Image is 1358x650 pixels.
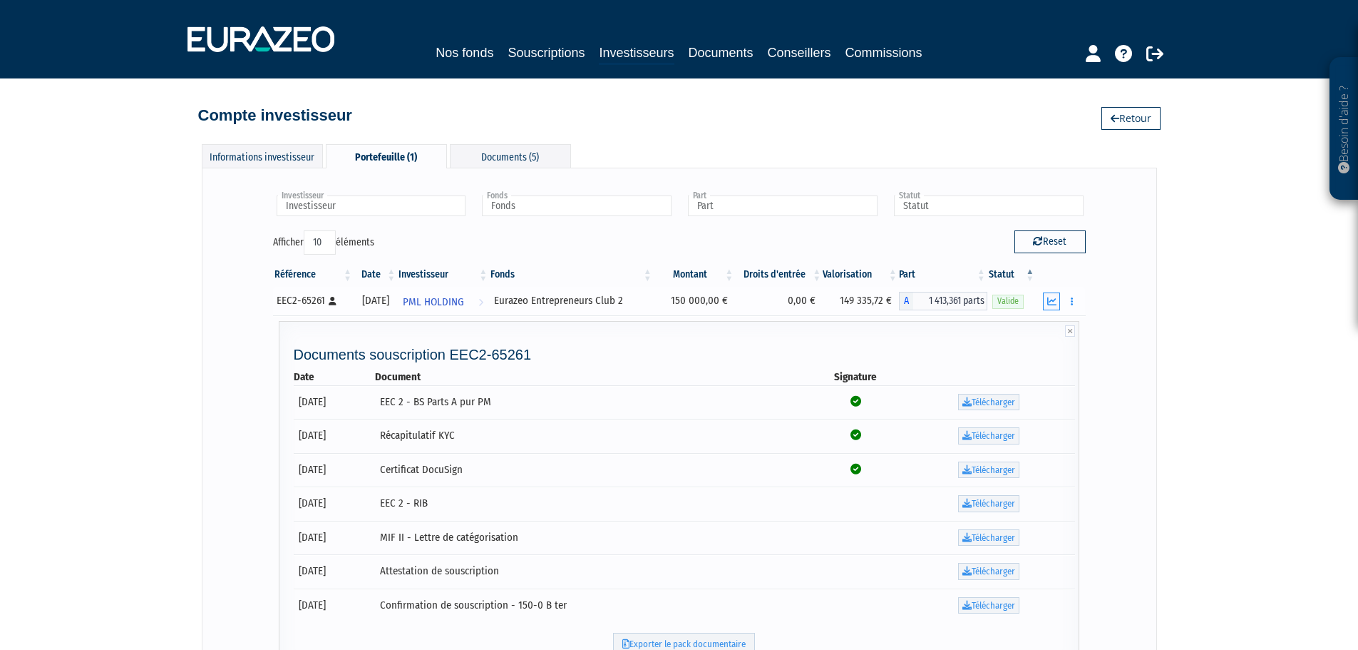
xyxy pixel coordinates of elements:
[375,521,808,555] td: MIF II - Lettre de catégorisation
[273,263,354,287] th: Référence : activer pour trier la colonne par ordre croissant
[354,263,397,287] th: Date: activer pour trier la colonne par ordre croissant
[823,263,898,287] th: Valorisation: activer pour trier la colonne par ordre croissant
[397,263,489,287] th: Investisseur: activer pour trier la colonne par ordre croissant
[304,230,336,255] select: Afficheréléments
[654,287,736,315] td: 150 000,00 €
[403,289,464,315] span: PML HOLDING
[294,554,376,589] td: [DATE]
[329,297,336,305] i: [Français] Personne physique
[375,385,808,420] td: EEC 2 - BS Parts A pur PM
[768,43,831,63] a: Conseillers
[202,144,323,168] div: Informations investisseur
[899,292,987,310] div: A - Eurazeo Entrepreneurs Club 2
[899,292,913,310] span: A
[375,487,808,521] td: EEC 2 - RIB
[689,43,753,63] a: Documents
[958,495,1019,512] a: Télécharger
[735,287,823,315] td: 0,00 €
[375,370,808,385] th: Document
[436,43,493,63] a: Nos fonds
[294,385,376,420] td: [DATE]
[294,487,376,521] td: [DATE]
[273,230,374,255] label: Afficher éléments
[294,453,376,487] td: [DATE]
[958,597,1019,614] a: Télécharger
[992,295,1024,308] span: Valide
[326,144,447,168] div: Portefeuille (1)
[1101,107,1161,130] a: Retour
[375,419,808,453] td: Récapitulatif KYC
[1336,65,1352,193] p: Besoin d'aide ?
[654,263,736,287] th: Montant: activer pour trier la colonne par ordre croissant
[913,292,987,310] span: 1 413,361 parts
[808,370,902,385] th: Signature
[277,293,349,308] div: EEC2-65261
[450,144,571,168] div: Documents (5)
[294,589,376,623] td: [DATE]
[294,347,1076,362] h4: Documents souscription EEC2-65261
[489,263,654,287] th: Fonds: activer pour trier la colonne par ordre croissant
[375,589,808,623] td: Confirmation de souscription - 150-0 B ter
[359,293,392,308] div: [DATE]
[823,287,898,315] td: 149 335,72 €
[294,370,376,385] th: Date
[987,263,1036,287] th: Statut : activer pour trier la colonne par ordre d&eacute;croissant
[494,293,649,308] div: Eurazeo Entrepreneurs Club 2
[508,43,585,63] a: Souscriptions
[375,554,808,589] td: Attestation de souscription
[958,394,1019,411] a: Télécharger
[294,521,376,555] td: [DATE]
[397,287,489,315] a: PML HOLDING
[958,529,1019,547] a: Télécharger
[899,263,987,287] th: Part: activer pour trier la colonne par ordre croissant
[375,453,808,487] td: Certificat DocuSign
[735,263,823,287] th: Droits d'entrée: activer pour trier la colonne par ordre croissant
[187,26,334,52] img: 1732889491-logotype_eurazeo_blanc_rvb.png
[845,43,922,63] a: Commissions
[599,43,674,65] a: Investisseurs
[958,563,1019,580] a: Télécharger
[958,462,1019,479] a: Télécharger
[478,289,483,315] i: Voir l'investisseur
[958,427,1019,445] a: Télécharger
[1014,230,1086,253] button: Reset
[294,419,376,453] td: [DATE]
[198,107,352,124] h4: Compte investisseur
